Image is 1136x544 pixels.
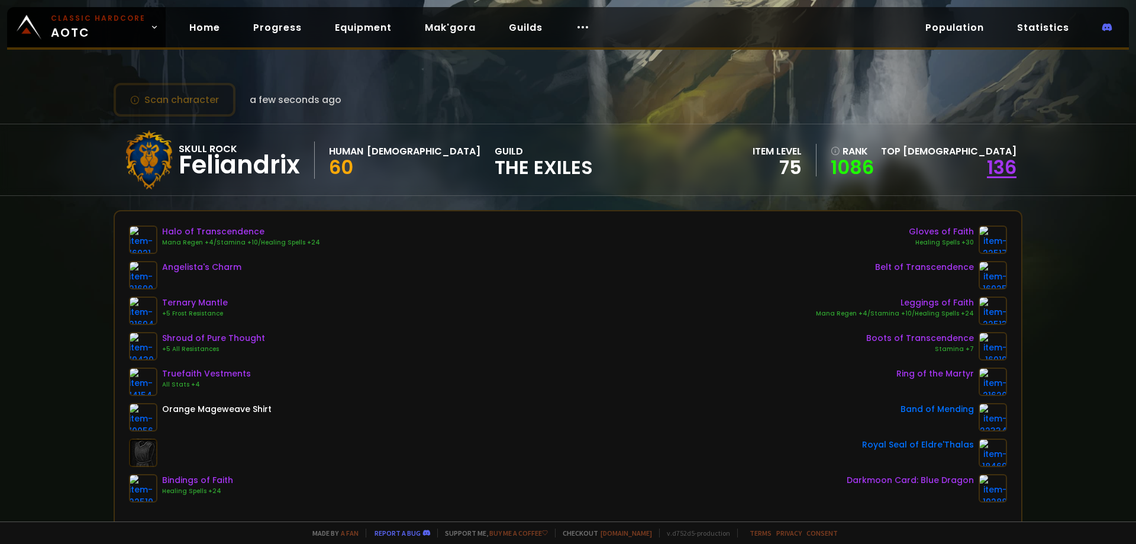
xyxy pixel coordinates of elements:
div: rank [831,144,874,159]
span: AOTC [51,13,146,41]
div: Bindings of Faith [162,474,233,487]
img: item-21620 [979,368,1007,396]
a: Population [916,15,993,40]
span: a few seconds ago [250,92,341,107]
small: Classic Hardcore [51,13,146,24]
div: All Stats +4 [162,380,251,390]
a: Mak'gora [415,15,485,40]
a: Terms [750,529,772,537]
a: Report a bug [375,529,421,537]
div: Ternary Mantle [162,297,228,309]
img: item-21690 [129,261,157,289]
span: Made by [305,529,359,537]
a: a fan [341,529,359,537]
a: Privacy [776,529,802,537]
img: item-18469 [979,439,1007,467]
div: +5 All Resistances [162,345,265,354]
a: 136 [987,154,1016,181]
img: item-22334 [979,403,1007,432]
div: Healing Spells +30 [909,238,974,247]
div: Mana Regen +4/Stamina +10/Healing Spells +24 [162,238,320,247]
div: Feliandrix [179,156,300,174]
div: Truefaith Vestments [162,368,251,380]
div: Skull Rock [179,141,300,156]
span: The Exiles [495,159,593,176]
div: Orange Mageweave Shirt [162,403,272,416]
div: Top [881,144,1016,159]
a: Statistics [1008,15,1079,40]
div: Ring of the Martyr [896,368,974,380]
a: Equipment [325,15,401,40]
a: [DOMAIN_NAME] [601,529,652,537]
div: Royal Seal of Eldre'Thalas [862,439,974,451]
span: 60 [329,154,353,181]
div: +5 Frost Resistance [162,309,228,318]
img: item-19430 [129,332,157,360]
div: item level [753,144,802,159]
div: Leggings of Faith [816,297,974,309]
div: Belt of Transcendence [875,261,974,273]
div: Gloves of Faith [909,226,974,238]
img: item-16921 [129,226,157,254]
div: Shroud of Pure Thought [162,332,265,345]
div: Band of Mending [901,403,974,416]
span: v. d752d5 - production [659,529,730,537]
a: 1086 [831,159,874,176]
img: item-19288 [979,474,1007,503]
div: Human [329,144,363,159]
a: Classic HardcoreAOTC [7,7,166,47]
span: Support me, [437,529,548,537]
div: 75 [753,159,802,176]
img: item-16919 [979,332,1007,360]
a: Buy me a coffee [489,529,548,537]
div: Darkmoon Card: Blue Dragon [847,474,974,487]
img: item-21694 [129,297,157,325]
img: item-16925 [979,261,1007,289]
div: Angelista's Charm [162,261,241,273]
div: Mana Regen +4/Stamina +10/Healing Spells +24 [816,309,974,318]
span: Checkout [555,529,652,537]
div: Halo of Transcendence [162,226,320,238]
div: Stamina +7 [866,345,974,354]
span: [DEMOGRAPHIC_DATA] [903,144,1016,158]
img: item-22517 [979,226,1007,254]
a: Progress [244,15,311,40]
a: Consent [806,529,838,537]
button: Scan character [114,83,235,117]
a: Home [180,15,230,40]
div: Boots of Transcendence [866,332,974,345]
div: Healing Spells +24 [162,487,233,496]
div: [DEMOGRAPHIC_DATA] [367,144,480,159]
img: item-22513 [979,297,1007,325]
img: item-22519 [129,474,157,503]
img: item-10056 [129,403,157,432]
a: Guilds [499,15,552,40]
div: guild [495,144,593,176]
img: item-14154 [129,368,157,396]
